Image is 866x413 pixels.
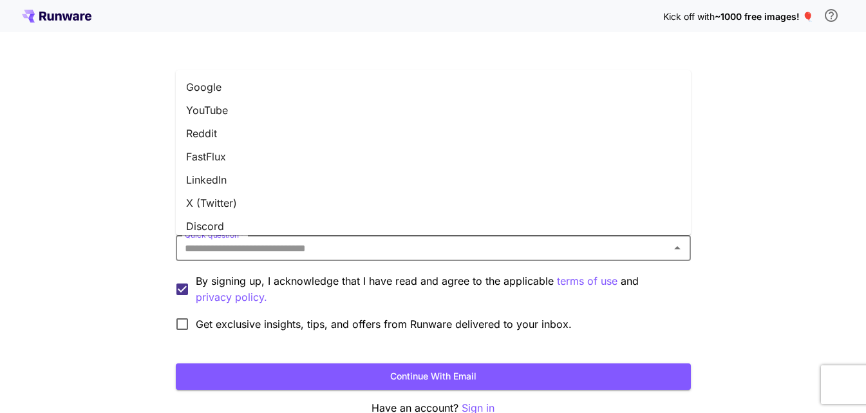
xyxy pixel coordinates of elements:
button: By signing up, I acknowledge that I have read and agree to the applicable terms of use and [196,289,267,305]
p: privacy policy. [196,289,267,305]
li: LinkedIn [176,168,691,191]
p: terms of use [557,273,617,289]
button: Close [668,239,686,257]
li: X (Twitter) [176,191,691,215]
li: Discord [176,215,691,238]
button: By signing up, I acknowledge that I have read and agree to the applicable and privacy policy. [557,273,617,289]
button: Continue with email [176,363,691,390]
li: Reddit [176,122,691,145]
button: In order to qualify for free credit, you need to sign up with a business email address and click ... [818,3,844,28]
span: ~1000 free images! 🎈 [715,11,813,22]
p: By signing up, I acknowledge that I have read and agree to the applicable and [196,273,681,305]
li: Google [176,75,691,99]
span: Kick off with [663,11,715,22]
li: FastFlux [176,145,691,168]
li: YouTube [176,99,691,122]
span: Get exclusive insights, tips, and offers from Runware delivered to your inbox. [196,316,572,332]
